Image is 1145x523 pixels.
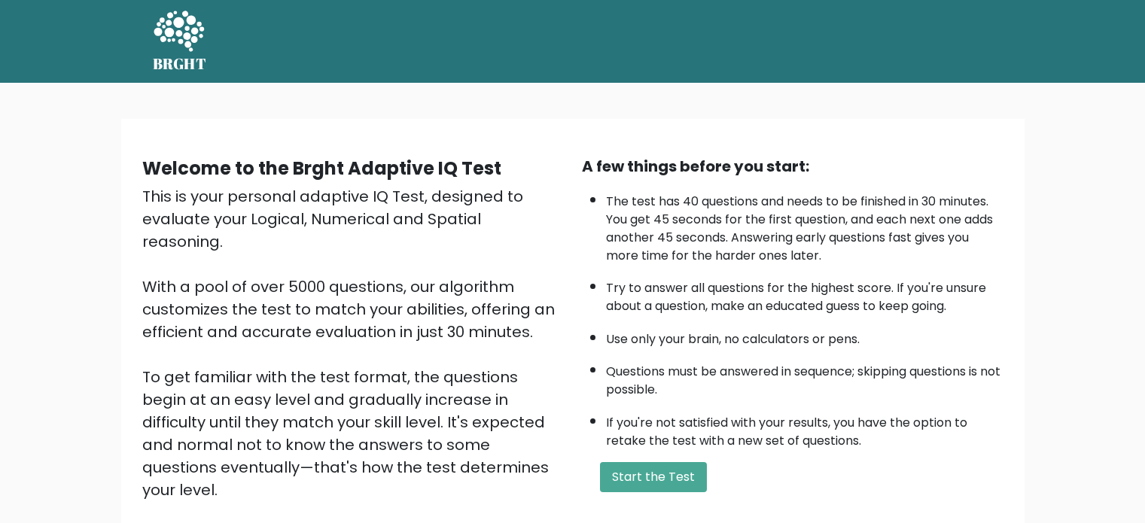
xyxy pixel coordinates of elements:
li: Questions must be answered in sequence; skipping questions is not possible. [606,355,1003,399]
div: A few things before you start: [582,155,1003,178]
li: Use only your brain, no calculators or pens. [606,323,1003,348]
li: If you're not satisfied with your results, you have the option to retake the test with a new set ... [606,406,1003,450]
li: The test has 40 questions and needs to be finished in 30 minutes. You get 45 seconds for the firs... [606,185,1003,265]
button: Start the Test [600,462,707,492]
a: BRGHT [153,6,207,77]
b: Welcome to the Brght Adaptive IQ Test [142,156,501,181]
li: Try to answer all questions for the highest score. If you're unsure about a question, make an edu... [606,272,1003,315]
h5: BRGHT [153,55,207,73]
